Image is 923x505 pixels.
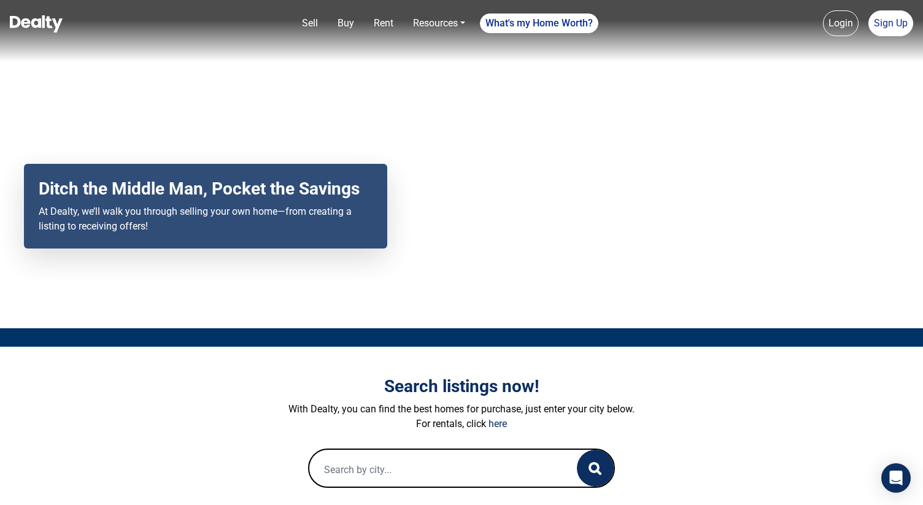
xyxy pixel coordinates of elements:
[309,450,552,489] input: Search by city...
[489,418,507,430] a: here
[333,11,359,36] a: Buy
[39,204,373,234] p: At Dealty, we’ll walk you through selling your own home—from creating a listing to receiving offers!
[881,463,911,493] div: Open Intercom Messenger
[408,11,470,36] a: Resources
[121,417,802,431] p: For rentals, click
[121,376,802,397] h3: Search listings now!
[121,402,802,417] p: With Dealty, you can find the best homes for purchase, just enter your city below.
[480,13,598,33] a: What's my Home Worth?
[369,11,398,36] a: Rent
[39,179,373,199] h2: Ditch the Middle Man, Pocket the Savings
[297,11,323,36] a: Sell
[868,10,913,36] a: Sign Up
[823,10,859,36] a: Login
[10,15,63,33] img: Dealty - Buy, Sell & Rent Homes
